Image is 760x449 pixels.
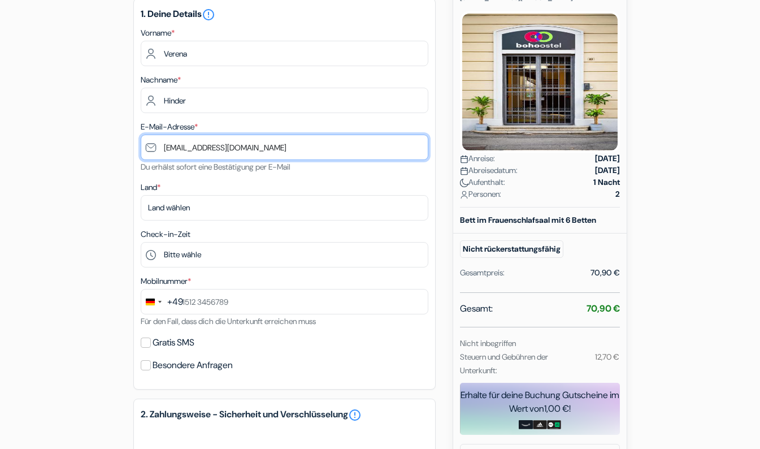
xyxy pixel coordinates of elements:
small: Für den Fall, dass dich die Unterkunft erreichen muss [141,316,316,326]
small: Nicht rückerstattungsfähig [460,240,563,258]
span: Anreise: [460,153,495,165]
strong: 1 Nacht [593,176,620,188]
a: error_outline [348,408,362,422]
input: Vornamen eingeben [141,41,428,66]
span: Gesamt: [460,302,493,316]
img: moon.svg [460,179,468,187]
div: Gesamtpreis: [460,267,505,279]
div: +49 [167,295,183,309]
h5: 2. Zahlungsweise - Sicherheit und Verschlüsselung [141,408,428,422]
strong: [DATE] [595,165,620,176]
a: error_outline [202,8,215,20]
input: 1512 3456789 [141,289,428,314]
span: Personen: [460,188,501,200]
img: user_icon.svg [460,191,468,199]
span: 1,00 € [544,403,569,415]
span: Abreisedatum: [460,165,518,176]
img: calendar.svg [460,167,468,175]
label: Check-in-Zeit [141,228,190,240]
label: Mobilnummer [141,275,191,287]
img: amazon-card-no-text.png [519,420,533,429]
i: error_outline [202,8,215,21]
b: Bett im Frauenschlafsaal mit 6 Betten [460,215,596,225]
div: Erhalte für deine Buchung Gutscheine im Wert von ! [460,388,620,416]
strong: 70,90 € [587,303,620,314]
div: 70,90 € [590,267,620,279]
img: uber-uber-eats-card.png [547,420,561,429]
small: Nicht inbegriffen [460,338,516,348]
label: Nachname [141,74,181,86]
input: Nachnamen eingeben [141,88,428,113]
input: E-Mail-Adresse eingeben [141,135,428,160]
small: 12,70 € [595,352,619,362]
small: Du erhälst sofort eine Bestätigung per E-Mail [141,162,290,172]
label: Land [141,182,160,193]
button: Change country, selected Germany (+49) [141,290,183,314]
img: adidas-card.png [533,420,547,429]
label: Gratis SMS [153,335,194,351]
label: E-Mail-Adresse [141,121,198,133]
small: Steuern und Gebühren der Unterkunft: [460,352,548,375]
label: Vorname [141,27,175,39]
strong: [DATE] [595,153,620,165]
img: calendar.svg [460,155,468,163]
label: Besondere Anfragen [153,357,233,373]
span: Aufenthalt: [460,176,505,188]
h5: 1. Deine Details [141,8,428,21]
strong: 2 [615,188,620,200]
